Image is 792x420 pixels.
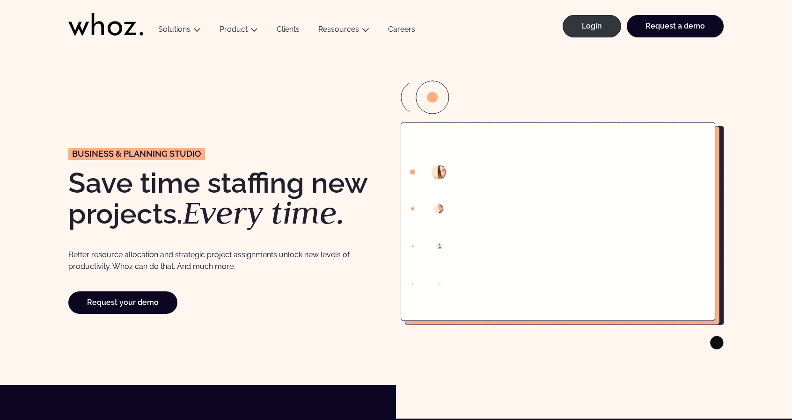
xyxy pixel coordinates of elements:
a: Request a demo [627,15,724,37]
button: Ressources [309,25,379,37]
a: Login [563,15,621,37]
span: Business & planning Studio [72,150,201,158]
a: Ressources [318,25,359,34]
p: Better resource allocation and strategic project assignments unlock new levels of productivity. W... [68,249,359,273]
button: Solutions [149,25,210,37]
a: Request your demo [68,291,177,314]
button: Product [210,25,267,37]
a: Product [220,25,248,34]
em: Every time. [183,192,345,233]
a: Clients [267,25,309,37]
a: Careers [379,25,425,37]
h1: ave time staffing new projects. [68,169,391,229]
strong: S [68,167,86,199]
